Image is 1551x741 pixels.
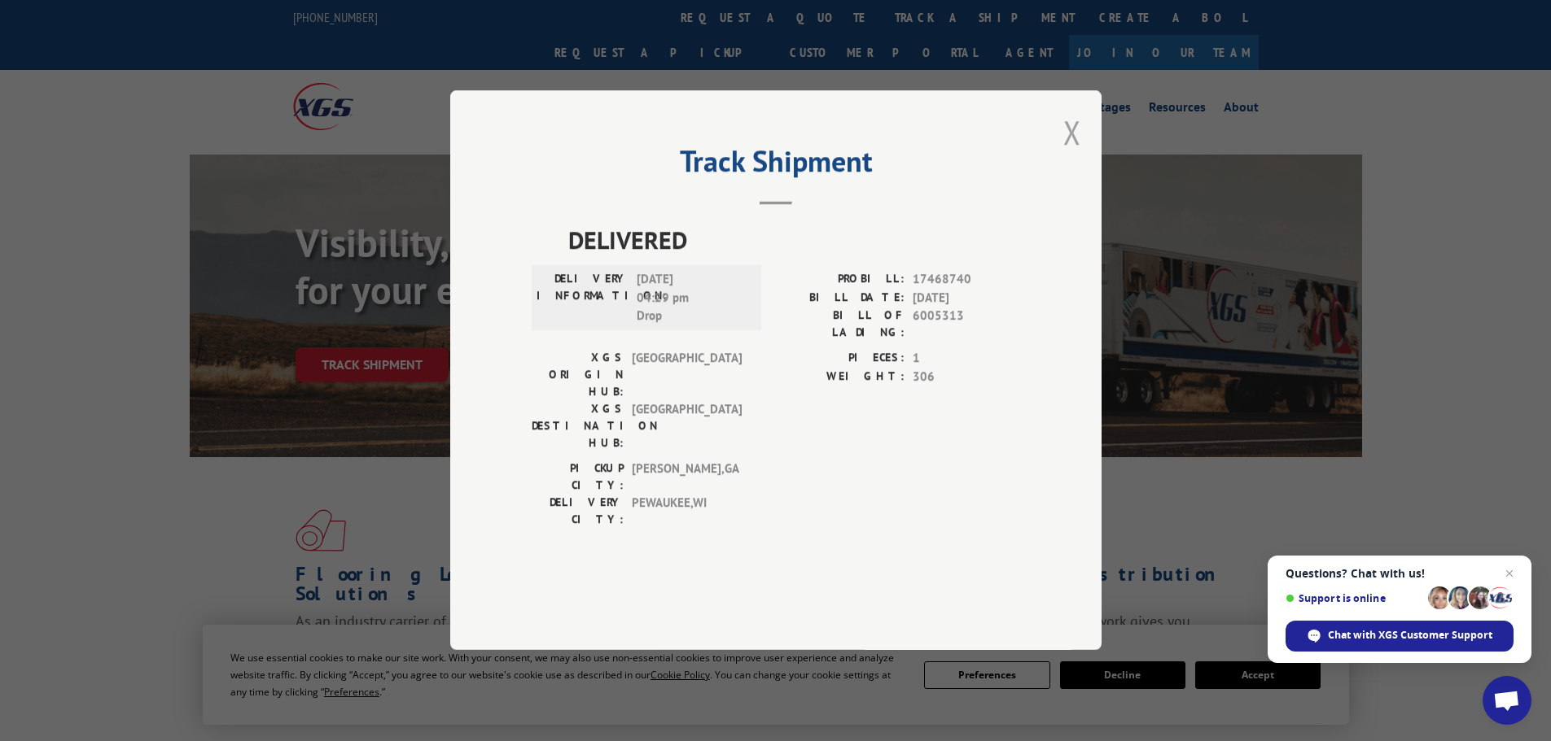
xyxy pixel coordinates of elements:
[1328,628,1492,643] span: Chat with XGS Customer Support
[632,460,742,495] span: [PERSON_NAME] , GA
[632,401,742,452] span: [GEOGRAPHIC_DATA]
[537,271,629,326] label: DELIVERY INFORMATION:
[1063,111,1081,154] button: Close modal
[532,150,1020,181] h2: Track Shipment
[913,350,1020,368] span: 1
[776,368,905,386] label: WEIGHT:
[568,222,1020,259] span: DELIVERED
[1483,676,1531,725] div: Open chat
[913,307,1020,342] span: 6005313
[776,307,905,342] label: BILL OF LADING:
[637,271,747,326] span: [DATE] 04:29 pm Drop
[632,350,742,401] span: [GEOGRAPHIC_DATA]
[913,289,1020,307] span: [DATE]
[632,495,742,529] span: PEWAUKEE , WI
[776,289,905,307] label: BILL DATE:
[1286,621,1514,652] div: Chat with XGS Customer Support
[913,271,1020,290] span: 17468740
[776,271,905,290] label: PROBILL:
[1286,592,1422,604] span: Support is online
[532,350,624,401] label: XGS ORIGIN HUB:
[1500,564,1519,583] span: Close chat
[776,350,905,368] label: PIECES:
[1286,567,1514,580] span: Questions? Chat with us!
[532,460,624,495] label: PICKUP CITY:
[532,401,624,452] label: XGS DESTINATION HUB:
[532,495,624,529] label: DELIVERY CITY:
[913,368,1020,386] span: 306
